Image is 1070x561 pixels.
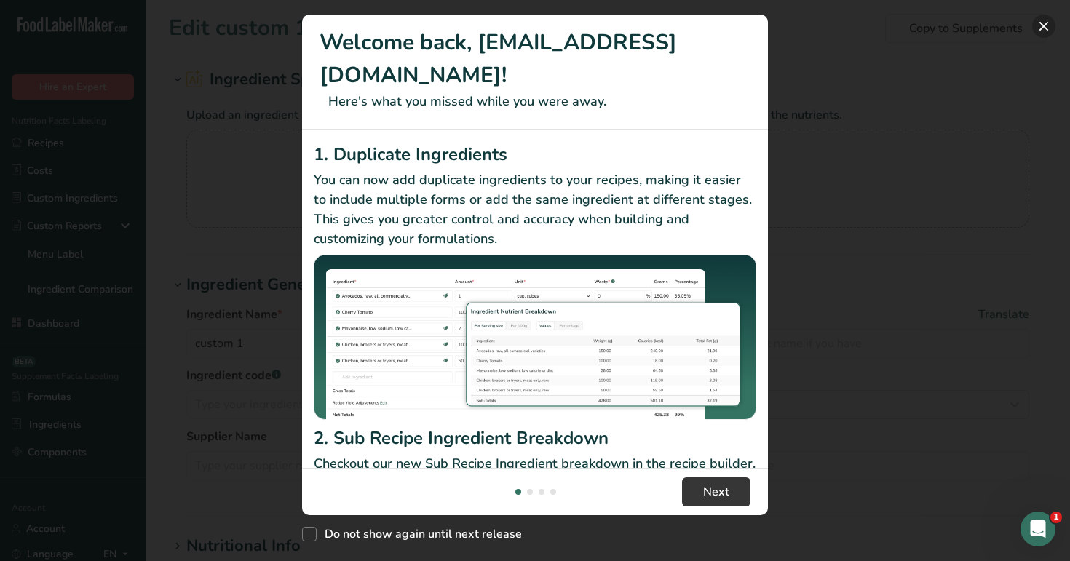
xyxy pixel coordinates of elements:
p: You can now add duplicate ingredients to your recipes, making it easier to include multiple forms... [314,170,756,249]
h2: 2. Sub Recipe Ingredient Breakdown [314,425,756,451]
img: Duplicate Ingredients [314,255,756,420]
h1: Welcome back, [EMAIL_ADDRESS][DOMAIN_NAME]! [320,26,750,92]
span: Do not show again until next release [317,527,522,541]
button: Next [682,477,750,506]
span: 1 [1050,512,1062,523]
h2: 1. Duplicate Ingredients [314,141,756,167]
span: Next [703,483,729,501]
iframe: Intercom live chat [1021,512,1055,546]
p: Checkout our new Sub Recipe Ingredient breakdown in the recipe builder. You can now see your Reci... [314,454,756,513]
p: Here's what you missed while you were away. [320,92,750,111]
